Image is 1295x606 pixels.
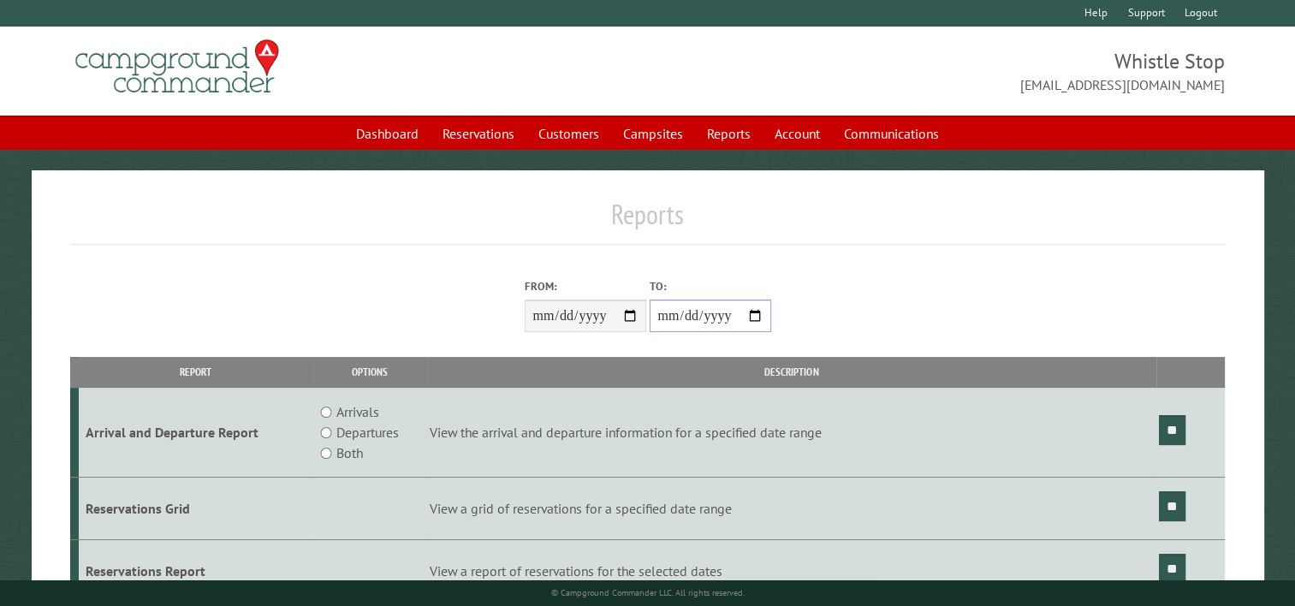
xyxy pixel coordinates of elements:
[346,117,429,150] a: Dashboard
[79,388,313,478] td: Arrival and Departure Report
[313,357,427,387] th: Options
[525,278,646,294] label: From:
[336,422,399,443] label: Departures
[432,117,525,150] a: Reservations
[427,478,1156,540] td: View a grid of reservations for a specified date range
[70,198,1225,245] h1: Reports
[427,357,1156,387] th: Description
[650,278,771,294] label: To:
[613,117,693,150] a: Campsites
[336,443,363,463] label: Both
[79,357,313,387] th: Report
[427,388,1156,478] td: View the arrival and departure information for a specified date range
[336,401,379,422] label: Arrivals
[79,478,313,540] td: Reservations Grid
[70,33,284,100] img: Campground Commander
[551,587,745,598] small: © Campground Commander LLC. All rights reserved.
[427,539,1156,602] td: View a report of reservations for the selected dates
[764,117,830,150] a: Account
[79,539,313,602] td: Reservations Report
[697,117,761,150] a: Reports
[528,117,609,150] a: Customers
[648,47,1226,95] span: Whistle Stop [EMAIL_ADDRESS][DOMAIN_NAME]
[834,117,949,150] a: Communications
